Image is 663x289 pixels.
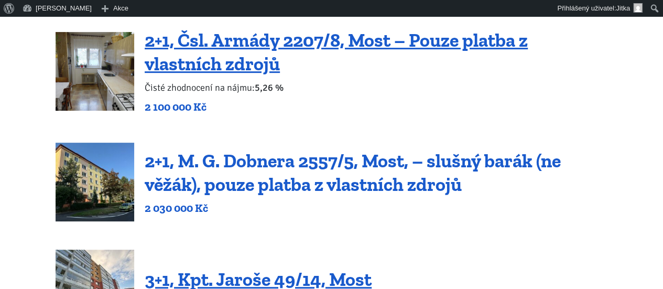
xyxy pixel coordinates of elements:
[145,29,528,75] a: 2+1, Čsl. Armády 2207/8, Most – Pouze platba z vlastních zdrojů
[145,80,607,95] p: Čisté zhodnocení na nájmu:
[145,149,561,196] a: 2+1, M. G. Dobnera 2557/5, Most, – slušný barák (ne věžák), pouze platba z vlastních zdrojů
[145,201,607,216] p: 2 030 000 Kč
[616,4,630,12] span: Jitka
[255,82,284,93] b: 5,26 %
[145,100,607,114] p: 2 100 000 Kč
